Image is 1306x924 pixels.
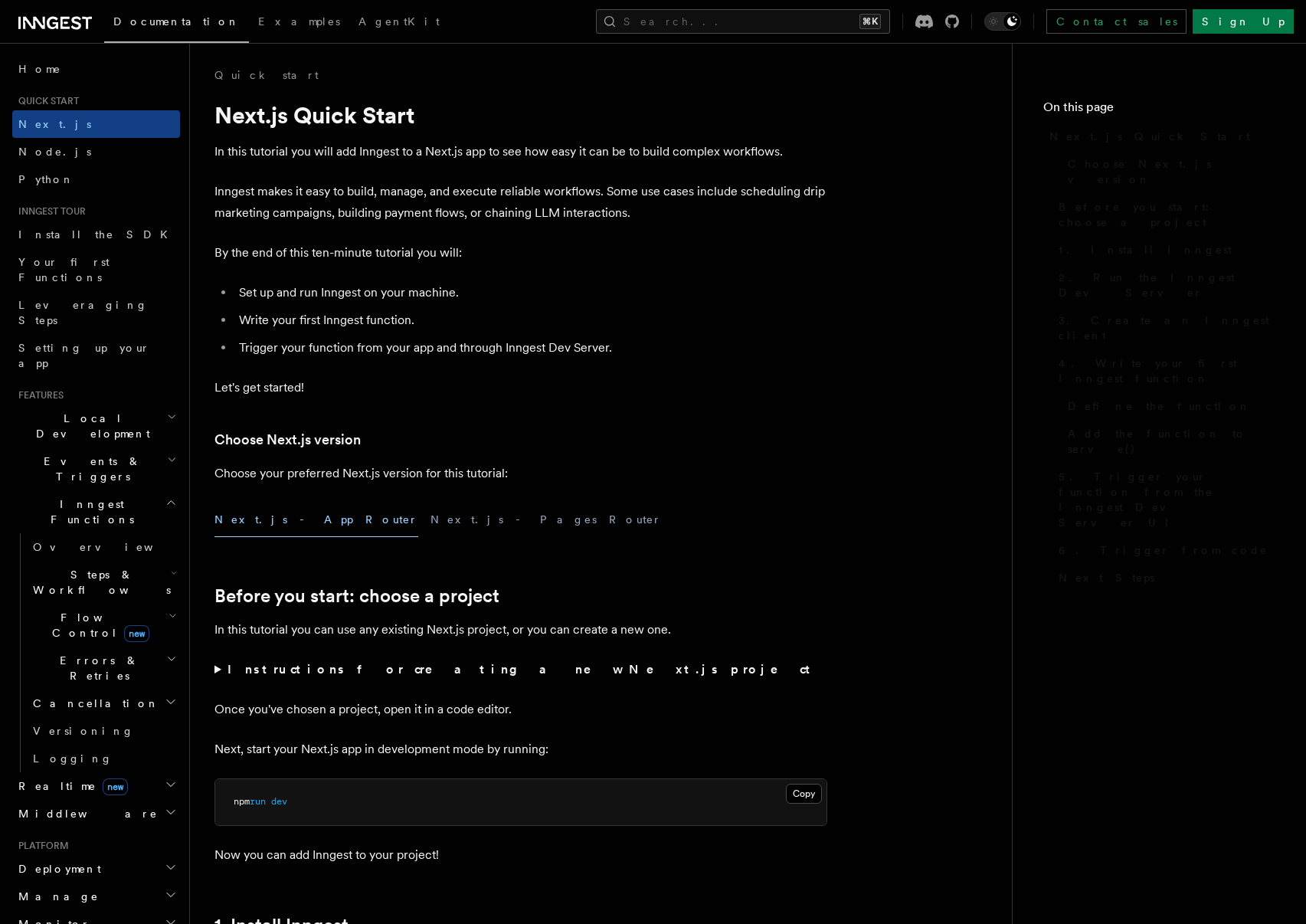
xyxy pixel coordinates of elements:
[18,146,91,158] span: Node.js
[18,228,177,241] span: Install the SDK
[214,739,827,760] p: Next, start your Next.js app in development mode by running:
[214,844,827,866] p: Now you can add Inngest to your project!
[27,604,180,647] button: Flow Controlnew
[12,205,86,218] span: Inngest tour
[1059,242,1232,257] span: 1. Install Inngest
[1052,349,1275,392] a: 4. Write your first Inngest function
[258,15,340,28] span: Examples
[1046,9,1187,34] a: Contact sales
[12,447,180,490] button: Events & Triggers
[249,5,349,41] a: Examples
[27,567,171,598] span: Steps & Workflows
[27,610,169,641] span: Flow Control
[214,463,827,484] p: Choose your preferred Next.js version for this tutorial:
[12,411,167,441] span: Local Development
[214,429,361,451] a: Choose Next.js version
[103,778,128,795] span: new
[214,101,827,129] h1: Next.js Quick Start
[27,690,180,717] button: Cancellation
[859,14,881,29] kbd: ⌘K
[27,696,159,711] span: Cancellation
[27,745,180,772] a: Logging
[1052,564,1275,591] a: Next Steps
[1059,313,1275,343] span: 3. Create an Inngest client
[12,840,69,852] span: Platform
[596,9,890,34] button: Search...⌘K
[1193,9,1294,34] a: Sign Up
[430,503,662,537] button: Next.js - Pages Router
[271,796,287,807] span: dev
[12,772,180,800] button: Realtimenew
[12,496,165,527] span: Inngest Functions
[12,291,180,334] a: Leveraging Steps
[214,699,827,720] p: Once you've chosen a project, open it in a code editor.
[12,889,99,904] span: Manage
[18,173,74,185] span: Python
[18,61,61,77] span: Home
[12,855,180,883] button: Deployment
[358,15,440,28] span: AgentKit
[12,110,180,138] a: Next.js
[27,561,180,604] button: Steps & Workflows
[214,181,827,224] p: Inngest makes it easy to build, manage, and execute reliable workflows. Some use cases include sc...
[234,337,827,359] li: Trigger your function from your app and through Inngest Dev Server.
[1059,199,1275,230] span: Before you start: choose a project
[1068,398,1251,414] span: Define the function
[12,533,180,772] div: Inngest Functions
[12,490,180,533] button: Inngest Functions
[27,653,166,683] span: Errors & Retries
[1043,98,1275,123] h4: On this page
[12,405,180,447] button: Local Development
[12,248,180,291] a: Your first Functions
[1062,392,1275,420] a: Define the function
[12,883,180,910] button: Manage
[1062,420,1275,463] a: Add the function to serve()
[1062,150,1275,193] a: Choose Next.js version
[1059,469,1275,530] span: 5. Trigger your function from the Inngest Dev Server UI
[1052,193,1275,236] a: Before you start: choose a project
[234,282,827,303] li: Set up and run Inngest on your machine.
[234,310,827,331] li: Write your first Inngest function.
[1068,426,1275,457] span: Add the function to serve()
[12,806,158,821] span: Middleware
[12,800,180,827] button: Middleware
[12,55,180,83] a: Home
[1059,356,1275,386] span: 4. Write your first Inngest function
[984,12,1021,31] button: Toggle dark mode
[12,389,64,401] span: Features
[12,95,79,107] span: Quick start
[12,778,128,794] span: Realtime
[12,221,180,248] a: Install the SDK
[214,377,827,398] p: Let's get started!
[124,625,149,642] span: new
[27,533,180,561] a: Overview
[250,796,266,807] span: run
[214,585,499,607] a: Before you start: choose a project
[1059,570,1154,585] span: Next Steps
[12,861,101,876] span: Deployment
[1043,123,1275,150] a: Next.js Quick Start
[18,118,91,130] span: Next.js
[18,342,150,369] span: Setting up your app
[1068,156,1275,187] span: Choose Next.js version
[214,659,827,680] summary: Instructions for creating a new Next.js project
[786,784,822,804] button: Copy
[27,647,180,690] button: Errors & Retries
[349,5,449,41] a: AgentKit
[18,256,110,283] span: Your first Functions
[113,15,240,28] span: Documentation
[33,541,191,553] span: Overview
[18,299,148,326] span: Leveraging Steps
[1052,306,1275,349] a: 3. Create an Inngest client
[1052,536,1275,564] a: 6. Trigger from code
[1059,542,1268,558] span: 6. Trigger from code
[33,752,113,765] span: Logging
[33,725,134,737] span: Versioning
[1052,264,1275,306] a: 2. Run the Inngest Dev Server
[1052,236,1275,264] a: 1. Install Inngest
[214,503,418,537] button: Next.js - App Router
[12,454,167,484] span: Events & Triggers
[1059,270,1275,300] span: 2. Run the Inngest Dev Server
[214,141,827,162] p: In this tutorial you will add Inngest to a Next.js app to see how easy it can be to build complex...
[234,796,250,807] span: npm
